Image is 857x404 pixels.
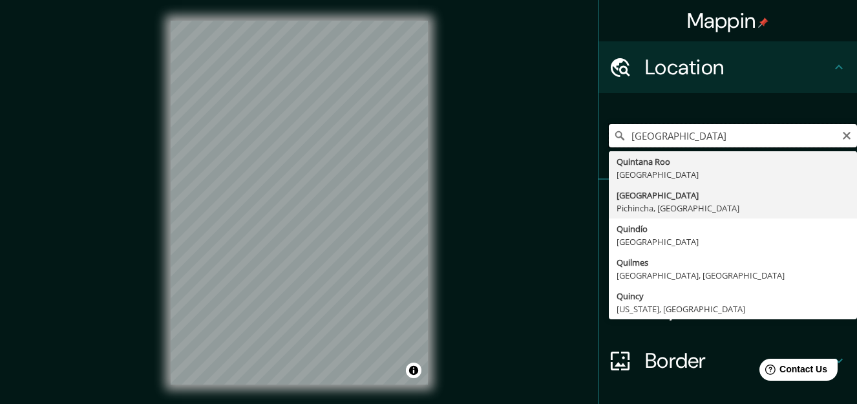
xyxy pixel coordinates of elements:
button: Toggle attribution [406,363,421,378]
div: Layout [598,283,857,335]
h4: Location [645,54,831,80]
iframe: Help widget launcher [742,354,843,390]
button: Clear [841,129,852,141]
div: Quilmes [617,256,849,269]
canvas: Map [171,21,428,385]
div: [GEOGRAPHIC_DATA] [617,168,849,181]
div: Quintana Roo [617,155,849,168]
div: Pichincha, [GEOGRAPHIC_DATA] [617,202,849,215]
div: Pins [598,180,857,231]
div: [GEOGRAPHIC_DATA], [GEOGRAPHIC_DATA] [617,269,849,282]
div: Quindío [617,222,849,235]
div: Location [598,41,857,93]
div: Border [598,335,857,387]
div: [GEOGRAPHIC_DATA] [617,189,849,202]
h4: Mappin [687,8,769,34]
div: [US_STATE], [GEOGRAPHIC_DATA] [617,303,849,315]
h4: Layout [645,296,831,322]
h4: Border [645,348,831,374]
input: Pick your city or area [609,124,857,147]
div: [GEOGRAPHIC_DATA] [617,235,849,248]
div: Style [598,231,857,283]
div: Quincy [617,290,849,303]
img: pin-icon.png [758,17,768,28]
